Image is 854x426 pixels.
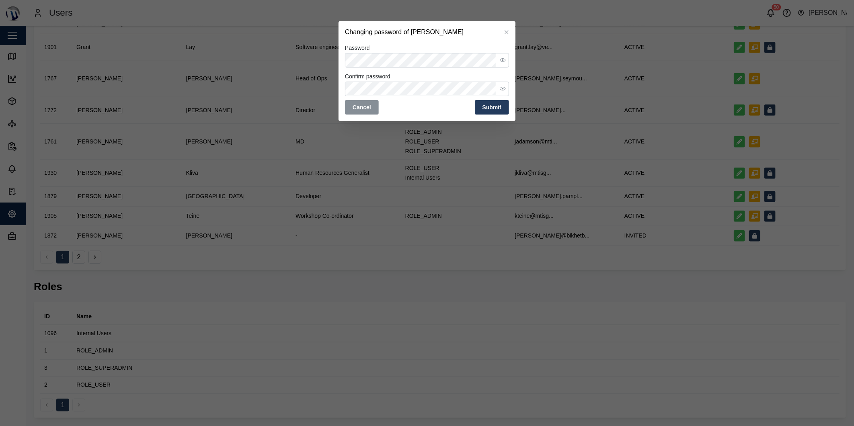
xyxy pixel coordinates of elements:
[345,29,464,35] h2: Changing password of [PERSON_NAME]
[345,100,379,115] button: Cancel
[345,72,390,81] label: Confirm password
[353,100,371,114] span: Cancel
[482,100,501,114] span: Submit
[475,100,509,115] button: Submit
[345,44,370,53] label: Password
